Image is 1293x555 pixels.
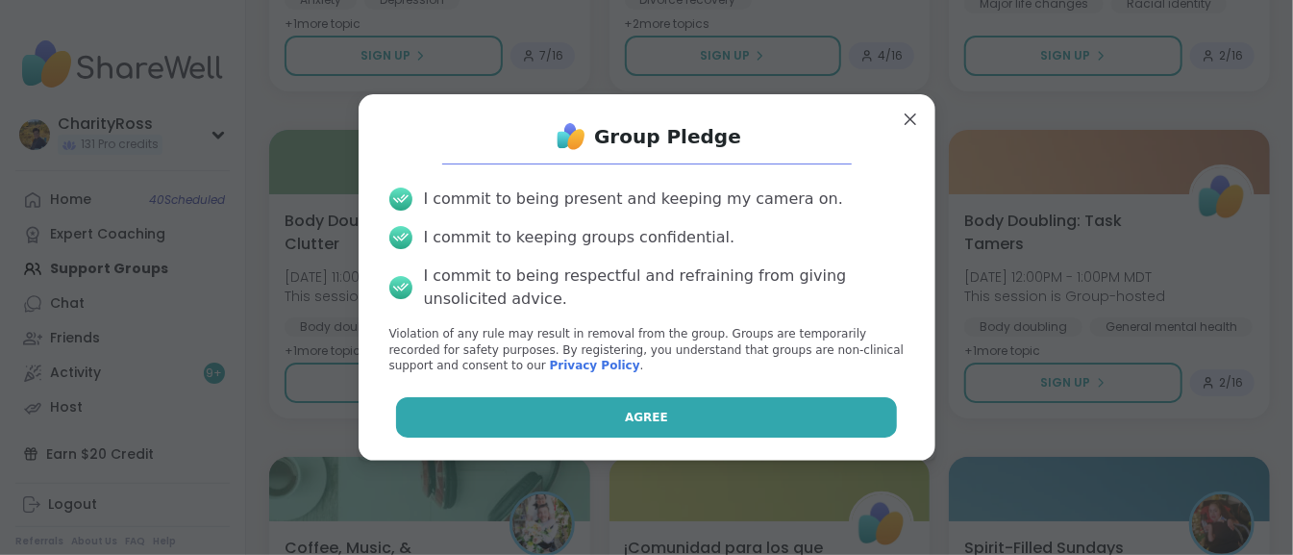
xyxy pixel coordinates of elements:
[594,123,741,150] h1: Group Pledge
[550,359,640,372] a: Privacy Policy
[424,188,843,211] div: I commit to being present and keeping my camera on.
[625,409,668,426] span: Agree
[424,226,735,249] div: I commit to keeping groups confidential.
[389,326,905,374] p: Violation of any rule may result in removal from the group. Groups are temporarily recorded for s...
[552,117,590,156] img: ShareWell Logo
[396,397,897,438] button: Agree
[424,265,905,311] div: I commit to being respectful and refraining from giving unsolicited advice.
